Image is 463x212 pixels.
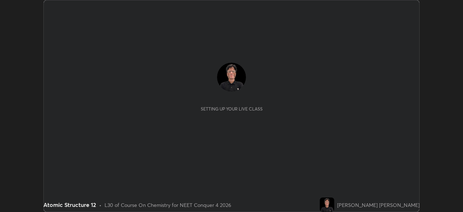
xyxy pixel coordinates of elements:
[105,201,231,209] div: L30 of Course On Chemistry for NEET Conquer 4 2026
[99,201,102,209] div: •
[320,198,334,212] img: 40b537e17f824c218519f48a3931a8a5.jpg
[217,63,246,92] img: 40b537e17f824c218519f48a3931a8a5.jpg
[337,201,420,209] div: [PERSON_NAME] [PERSON_NAME]
[43,200,96,209] div: Atomic Structure 12
[201,106,263,112] div: Setting up your live class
